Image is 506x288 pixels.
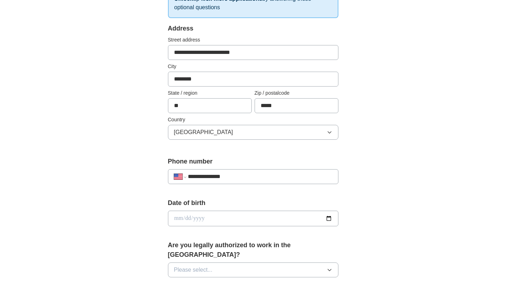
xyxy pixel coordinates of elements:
label: Street address [168,36,338,44]
label: City [168,63,338,70]
label: Phone number [168,157,338,166]
span: Please select... [174,266,213,274]
label: Country [168,116,338,123]
button: [GEOGRAPHIC_DATA] [168,125,338,140]
label: Are you legally authorized to work in the [GEOGRAPHIC_DATA]? [168,240,338,260]
div: Address [168,24,338,33]
label: Date of birth [168,198,338,208]
label: State / region [168,89,252,97]
button: Please select... [168,262,338,277]
label: Zip / postalcode [255,89,338,97]
span: [GEOGRAPHIC_DATA] [174,128,233,137]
